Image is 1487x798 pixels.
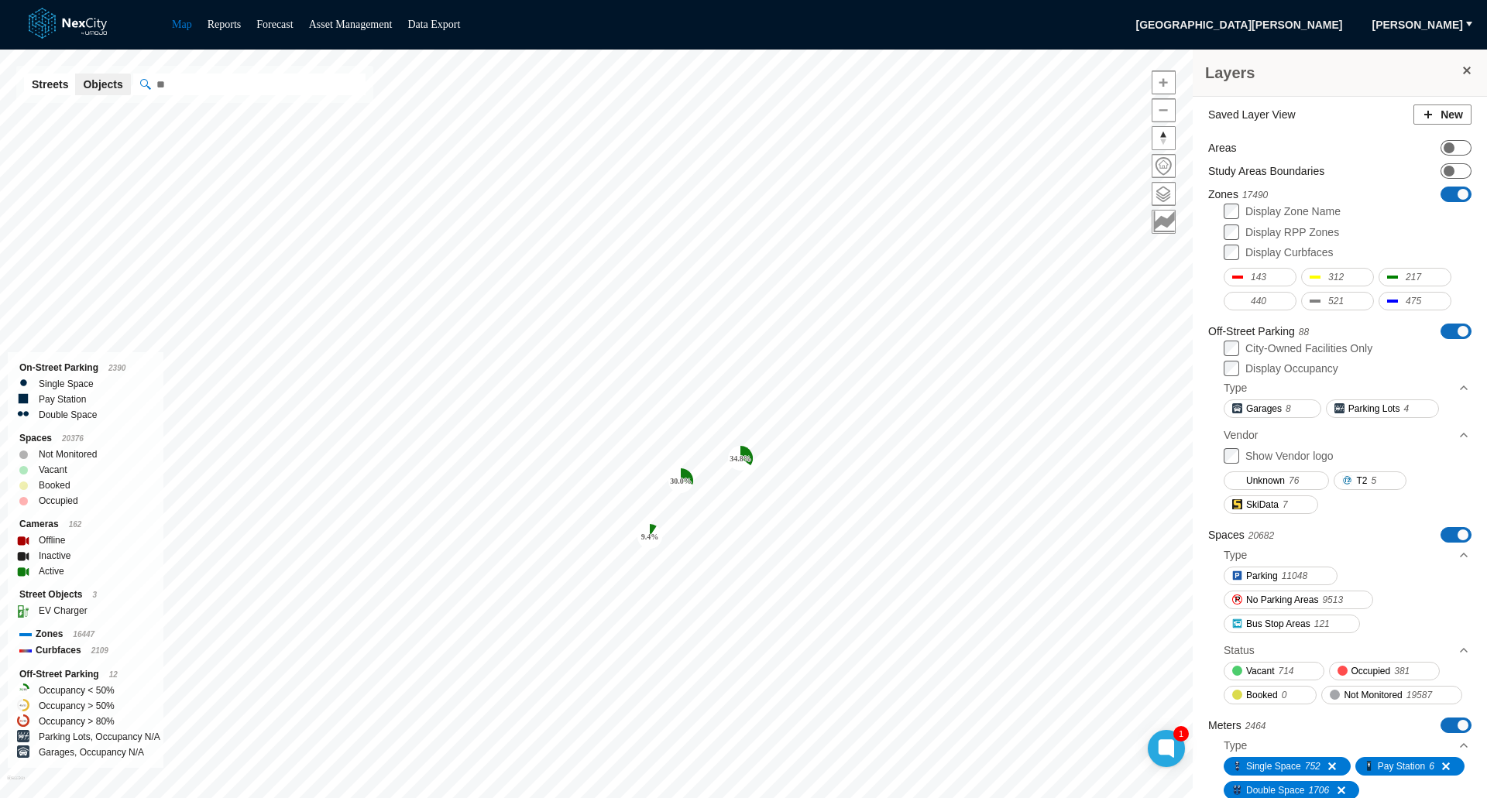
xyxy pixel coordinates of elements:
span: 381 [1394,663,1410,679]
label: Study Areas Boundaries [1208,163,1324,179]
span: 9513 [1322,592,1343,608]
span: Objects [83,77,122,92]
button: Zoom in [1152,70,1176,94]
button: Booked0 [1224,686,1317,704]
div: Vendor [1224,423,1470,447]
span: [GEOGRAPHIC_DATA][PERSON_NAME] [1125,12,1352,37]
button: Parking Lots4 [1326,399,1439,418]
button: Objects [75,74,130,95]
span: SkiData [1246,497,1279,512]
span: Bus Stop Areas [1246,616,1310,632]
span: 3 [92,591,97,599]
span: Pay Station [1378,759,1425,774]
span: 475 [1406,293,1421,309]
div: Map marker [668,468,693,493]
div: Type [1224,734,1470,757]
div: Zones [19,626,152,642]
button: 312 [1301,268,1374,286]
span: 11048 [1282,568,1307,584]
span: 7 [1283,497,1288,512]
span: 8 [1286,401,1291,416]
span: Single Space [1246,759,1301,774]
div: Type [1224,543,1470,567]
span: Occupied [1351,663,1391,679]
span: 121 [1314,616,1330,632]
button: 217 [1379,268,1451,286]
label: City-Owned Facilities Only [1245,342,1372,354]
button: [PERSON_NAME] [1362,12,1473,37]
a: Forecast [256,19,293,30]
span: 20682 [1248,530,1274,541]
label: Single Space [39,376,94,392]
label: Double Space [39,407,97,423]
label: Areas [1208,140,1237,156]
label: Vacant [39,462,67,478]
div: Vendor [1224,427,1258,443]
button: Parking11048 [1224,567,1338,585]
span: 17490 [1242,190,1268,200]
span: New [1441,107,1463,122]
label: Zones [1208,187,1268,203]
label: Saved Layer View [1208,107,1296,122]
button: Home [1152,154,1176,178]
button: New [1413,104,1472,125]
span: 0 [1282,687,1287,703]
label: Occupancy > 50% [39,698,115,714]
label: EV Charger [39,603,88,618]
button: Streets [24,74,76,95]
button: No Parking Areas9513 [1224,591,1373,609]
button: 475 [1379,292,1451,310]
label: Occupancy < 50% [39,683,115,698]
span: 312 [1328,269,1344,285]
label: Booked [39,478,70,493]
div: Street Objects [19,587,152,603]
span: Unknown [1246,473,1285,488]
span: Garages [1246,401,1282,416]
span: 20376 [62,434,84,443]
span: Vacant [1246,663,1274,679]
button: 440 [1224,292,1296,310]
label: Garages, Occupancy N/A [39,745,144,760]
span: 19587 [1406,687,1432,703]
div: 1 [1173,726,1189,741]
a: Data Export [407,19,460,30]
span: 6 [1429,759,1434,774]
div: Type [1224,547,1247,563]
span: 4 [1403,401,1409,416]
label: Occupied [39,493,78,509]
span: 16447 [73,630,94,639]
span: 521 [1328,293,1344,309]
label: Show Vendor logo [1245,450,1334,462]
div: Type [1224,738,1247,753]
span: Streets [32,77,68,92]
div: Status [1224,642,1255,658]
label: Occupancy > 80% [39,714,115,729]
span: 162 [69,520,82,529]
button: 521 [1301,292,1374,310]
span: 2390 [108,364,125,372]
span: 143 [1251,269,1266,285]
span: 12 [109,670,118,679]
a: Map [172,19,192,30]
button: 143 [1224,268,1296,286]
button: Single Space752 [1224,757,1351,776]
span: 76 [1289,473,1299,488]
div: Curbfaces [19,642,152,659]
span: 217 [1406,269,1421,285]
button: T25 [1334,471,1406,490]
button: Garages8 [1224,399,1321,418]
button: Reset bearing to north [1152,126,1176,150]
button: Vacant714 [1224,662,1324,680]
tspan: 30.0 % [670,477,692,485]
div: Status [1224,639,1470,662]
span: 88 [1299,327,1309,337]
button: Bus Stop Areas121 [1224,615,1360,633]
label: Spaces [1208,527,1274,543]
span: 2464 [1245,721,1266,731]
label: Display Curbfaces [1245,246,1334,259]
div: Map marker [637,524,662,549]
button: SkiData7 [1224,495,1318,514]
label: Not Monitored [39,447,97,462]
label: Off-Street Parking [1208,324,1309,340]
span: 5 [1371,473,1376,488]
